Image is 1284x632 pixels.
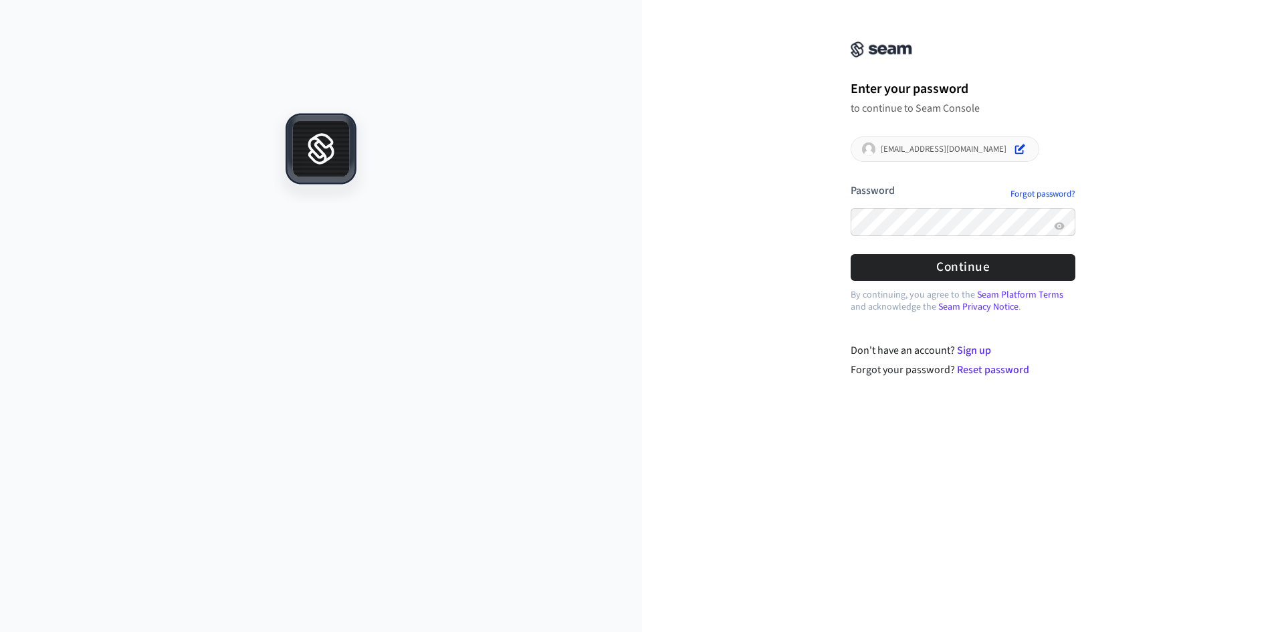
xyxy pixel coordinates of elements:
[1051,218,1067,234] button: Show password
[977,288,1063,302] a: Seam Platform Terms
[851,342,1076,358] div: Don't have an account?
[851,41,912,58] img: Seam Console
[851,254,1075,280] button: Continue
[851,183,895,198] label: Password
[1010,189,1075,199] a: Forgot password?
[881,144,1006,154] p: [EMAIL_ADDRESS][DOMAIN_NAME]
[851,102,1075,115] p: to continue to Seam Console
[1012,141,1028,157] button: Edit
[938,300,1019,314] a: Seam Privacy Notice
[851,79,1075,99] h1: Enter your password
[851,362,1076,378] div: Forgot your password?
[957,343,991,358] a: Sign up
[851,289,1075,313] p: By continuing, you agree to the and acknowledge the .
[957,362,1029,377] a: Reset password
